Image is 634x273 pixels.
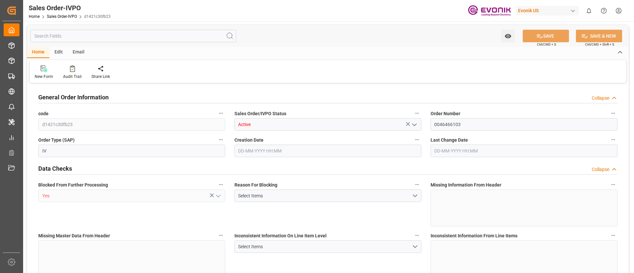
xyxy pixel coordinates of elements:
button: show 0 new notifications [581,3,596,18]
button: Order Number [609,109,617,118]
input: Search Fields [30,30,236,42]
button: Last Change Date [609,135,617,144]
h2: Data Checks [38,164,72,173]
button: open menu [213,191,223,201]
button: SAVE [523,30,569,42]
span: Creation Date [234,137,264,144]
div: Sales Order-IVPO [29,3,111,13]
div: Audit Trail [63,74,82,80]
span: Sales Order/IVPO Status [234,110,286,117]
span: Ctrl/CMD + Shift + S [585,42,614,47]
button: Missing Master Data From Header [217,231,225,240]
div: Share Link [91,74,110,80]
button: Help Center [596,3,611,18]
button: code [217,109,225,118]
span: Blocked From Further Processing [38,182,108,188]
div: Select Items [238,192,411,199]
div: New Form [35,74,53,80]
button: Reason For Blocking [413,180,421,189]
h2: General Order Information [38,93,109,102]
span: Missing Master Data From Header [38,232,110,239]
button: Inconsistent Information On Line Item Level [413,231,421,240]
button: open menu [234,240,421,253]
img: Evonik-brand-mark-Deep-Purple-RGB.jpeg_1700498283.jpeg [468,5,511,17]
button: Creation Date [413,135,421,144]
span: Reason For Blocking [234,182,277,188]
span: Order Number [431,110,460,117]
div: Email [68,47,89,58]
button: Sales Order/IVPO Status [413,109,421,118]
span: Inconsistent Information From Line Items [431,232,517,239]
span: Order Type (SAP) [38,137,75,144]
input: DD-MM-YYYY HH:MM [431,145,617,157]
button: Order Type (SAP) [217,135,225,144]
button: Evonik US [515,4,581,17]
a: Sales Order-IVPO [47,14,77,19]
button: SAVE & NEW [576,30,622,42]
div: Home [27,47,50,58]
div: Collapse [592,166,609,173]
span: Inconsistent Information On Line Item Level [234,232,327,239]
div: Evonik US [515,6,579,16]
span: Last Change Date [431,137,468,144]
span: Ctrl/CMD + S [537,42,556,47]
span: Missing Information From Header [431,182,501,188]
div: Edit [50,47,68,58]
button: open menu [501,30,515,42]
input: DD-MM-YYYY HH:MM [234,145,421,157]
button: open menu [409,119,419,130]
button: open menu [234,189,421,202]
a: Home [29,14,40,19]
button: Blocked From Further Processing [217,180,225,189]
div: Collapse [592,95,609,102]
button: Inconsistent Information From Line Items [609,231,617,240]
button: Missing Information From Header [609,180,617,189]
div: Select Items [238,243,411,250]
span: code [38,110,49,117]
